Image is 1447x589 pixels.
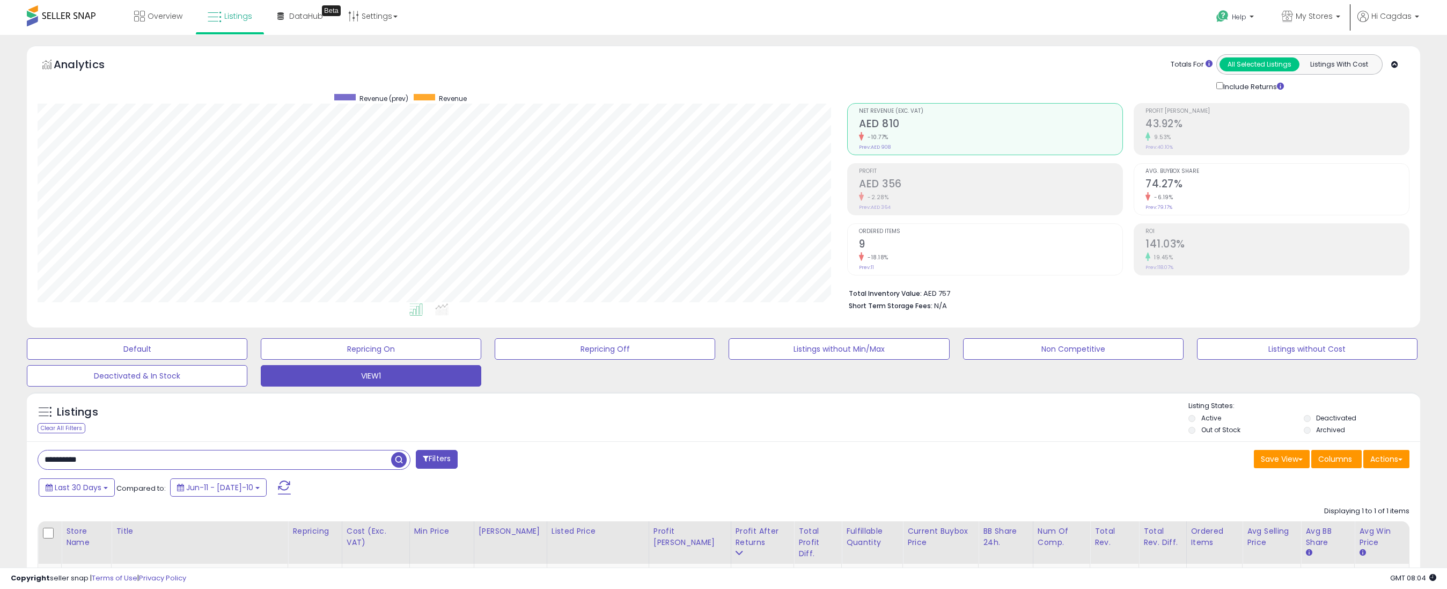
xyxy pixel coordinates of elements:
small: 19.45% [1150,253,1173,261]
button: Listings without Cost [1197,338,1417,360]
div: Avg Win Price [1359,526,1405,548]
span: Last 30 Days [55,482,101,493]
div: Store Name [66,526,107,548]
small: Prev: 40.10% [1145,144,1173,150]
small: Prev: 11 [859,264,874,271]
button: VIEW1 [261,365,481,387]
div: Profit [PERSON_NAME] [653,526,726,548]
small: -6.19% [1150,193,1173,201]
div: Profit After Returns [736,526,790,548]
span: Profit [859,169,1122,174]
button: All Selected Listings [1220,57,1299,71]
small: -10.77% [864,133,888,141]
button: Default [27,338,247,360]
button: Last 30 Days [39,478,115,497]
div: BB Share 24h. [983,526,1029,548]
small: Prev: 118.07% [1145,264,1173,271]
small: Avg BB Share. [1305,548,1312,558]
div: Displaying 1 to 1 of 1 items [1324,506,1409,517]
h2: 74.27% [1145,178,1409,192]
li: AED 757 [849,286,1401,299]
b: Short Term Storage Fees: [849,301,932,310]
span: Jun-11 - [DATE]-10 [186,482,253,493]
span: Net Revenue (Exc. VAT) [859,108,1122,114]
button: Filters [416,450,458,469]
span: Ordered Items [859,229,1122,235]
div: Totals For [1171,60,1213,70]
div: Tooltip anchor [322,5,341,16]
h2: AED 810 [859,118,1122,132]
small: -18.18% [864,253,888,261]
span: ROI [1145,229,1409,235]
i: Get Help [1216,10,1229,23]
div: seller snap | | [11,573,186,584]
a: Help [1208,2,1265,35]
a: Hi Cagdas [1357,11,1419,35]
label: Active [1201,413,1221,423]
div: [PERSON_NAME] [479,526,542,537]
small: Prev: AED 908 [859,144,891,150]
small: Avg Win Price. [1359,548,1365,558]
a: Privacy Policy [139,573,186,583]
span: Overview [148,11,182,21]
span: Help [1232,12,1246,21]
div: Total Rev. Diff. [1143,526,1181,548]
button: Columns [1311,450,1362,468]
h2: 9 [859,238,1122,252]
a: Terms of Use [92,573,137,583]
label: Deactivated [1316,413,1356,423]
b: Total Inventory Value: [849,289,922,298]
button: Listings With Cost [1299,57,1379,71]
h5: Analytics [54,57,126,75]
span: 2025-08-11 08:04 GMT [1390,573,1436,583]
button: Repricing Off [495,338,715,360]
label: Archived [1316,425,1345,434]
div: Fulfillable Quantity [846,526,898,548]
button: Jun-11 - [DATE]-10 [170,478,267,497]
div: Listed Price [552,526,644,537]
span: Compared to: [116,483,166,493]
h2: 141.03% [1145,238,1409,252]
div: Total Rev. [1095,526,1134,548]
button: Save View [1254,450,1310,468]
span: Hi Cagdas [1371,11,1412,21]
span: My Stores [1296,11,1333,21]
button: Actions [1363,450,1409,468]
p: Listing States: [1188,401,1420,411]
span: N/A [934,301,947,311]
button: Listings without Min/Max [729,338,949,360]
span: Revenue (prev) [359,94,408,103]
span: Listings [224,11,252,21]
span: Columns [1318,454,1352,464]
small: Prev: 79.17% [1145,204,1172,210]
div: Cost (Exc. VAT) [347,526,405,548]
button: Non Competitive [963,338,1184,360]
div: Avg Selling Price [1247,526,1296,548]
div: Avg BB Share [1305,526,1350,548]
h2: 43.92% [1145,118,1409,132]
strong: Copyright [11,573,50,583]
span: DataHub [289,11,323,21]
div: Title [116,526,283,537]
small: 9.53% [1150,133,1171,141]
div: Clear All Filters [38,423,85,433]
h5: Listings [57,405,98,420]
button: Repricing On [261,338,481,360]
small: -2.28% [864,193,888,201]
div: Total Profit Diff. [798,526,837,559]
label: Out of Stock [1201,425,1240,434]
span: Profit [PERSON_NAME] [1145,108,1409,114]
h2: AED 356 [859,178,1122,192]
span: Avg. Buybox Share [1145,169,1409,174]
div: Num of Comp. [1038,526,1085,548]
div: Ordered Items [1191,526,1238,548]
div: Min Price [414,526,469,537]
div: Include Returns [1208,80,1297,92]
span: Revenue [439,94,467,103]
div: Repricing [292,526,337,537]
div: Current Buybox Price [907,526,974,548]
small: Prev: AED 364 [859,204,891,210]
button: Deactivated & In Stock [27,365,247,387]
